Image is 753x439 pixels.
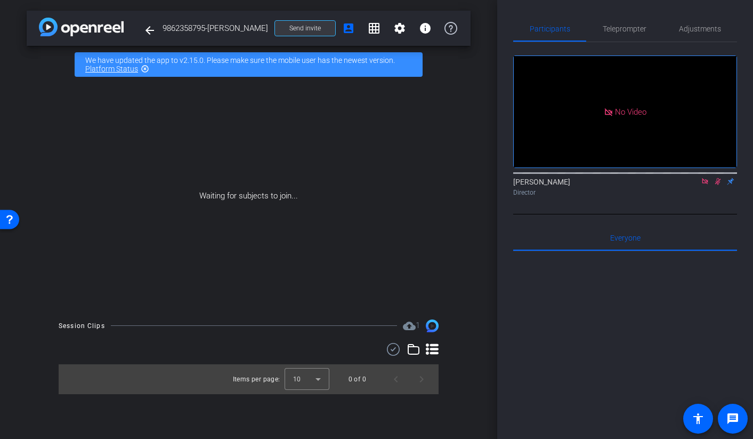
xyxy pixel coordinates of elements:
mat-icon: settings [393,22,406,35]
div: Waiting for subjects to join... [27,83,471,309]
mat-icon: grid_on [368,22,380,35]
span: Everyone [610,234,641,242]
span: Adjustments [679,25,721,33]
img: Session clips [426,320,439,332]
button: Next page [409,366,434,392]
div: Items per page: [233,374,280,385]
a: Platform Status [85,65,138,73]
span: 1 [416,321,420,330]
button: Previous page [383,366,409,392]
mat-icon: arrow_back [143,24,156,37]
span: Send invite [289,24,321,33]
mat-icon: message [726,412,739,425]
img: app-logo [39,18,124,36]
mat-icon: info [419,22,432,35]
span: Destinations for your clips [403,320,420,332]
span: Participants [530,25,570,33]
div: Director [513,188,737,197]
mat-icon: account_box [342,22,355,35]
mat-icon: accessibility [692,412,705,425]
button: Send invite [274,20,336,36]
mat-icon: cloud_upload [403,320,416,332]
div: [PERSON_NAME] [513,177,737,197]
span: 9862358795-[PERSON_NAME] [163,18,268,39]
div: 0 of 0 [349,374,366,385]
div: Session Clips [59,321,105,331]
mat-icon: highlight_off [141,65,149,73]
span: No Video [615,107,646,116]
div: We have updated the app to v2.15.0. Please make sure the mobile user has the newest version. [75,52,423,77]
span: Teleprompter [603,25,646,33]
